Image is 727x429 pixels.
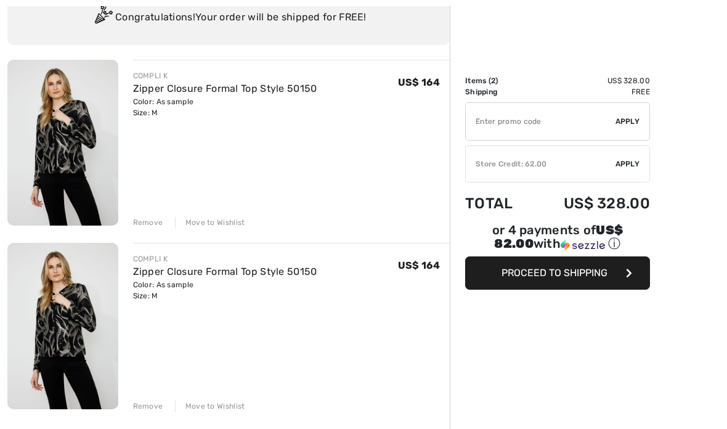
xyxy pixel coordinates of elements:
[133,253,317,264] div: COMPLI K
[133,279,317,301] div: Color: As sample Size: M
[398,76,440,88] span: US$ 164
[531,86,650,97] td: Free
[502,267,607,279] span: Proceed to Shipping
[494,223,623,251] span: US$ 82.00
[133,266,317,277] a: Zipper Closure Formal Top Style 50150
[133,83,317,94] a: Zipper Closure Formal Top Style 50150
[133,70,317,81] div: COMPLI K
[7,243,118,409] img: Zipper Closure Formal Top Style 50150
[398,259,440,271] span: US$ 164
[7,60,118,226] img: Zipper Closure Formal Top Style 50150
[133,96,317,118] div: Color: As sample Size: M
[491,76,495,85] span: 2
[531,75,650,86] td: US$ 328.00
[615,158,640,170] span: Apply
[465,224,650,252] div: or 4 payments of with
[465,256,650,290] button: Proceed to Shipping
[466,103,615,140] input: Promo code
[91,6,115,30] img: Congratulation2.svg
[22,6,435,30] div: Congratulations! Your order will be shipped for FREE!
[133,401,163,412] div: Remove
[175,217,245,228] div: Move to Wishlist
[465,182,531,224] td: Total
[465,86,531,97] td: Shipping
[531,182,650,224] td: US$ 328.00
[133,217,163,228] div: Remove
[561,240,605,251] img: Sezzle
[466,158,615,170] div: Store Credit: 62.00
[465,75,531,86] td: Items ( )
[175,401,245,412] div: Move to Wishlist
[465,224,650,256] div: or 4 payments ofUS$ 82.00withSezzle Click to learn more about Sezzle
[615,116,640,127] span: Apply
